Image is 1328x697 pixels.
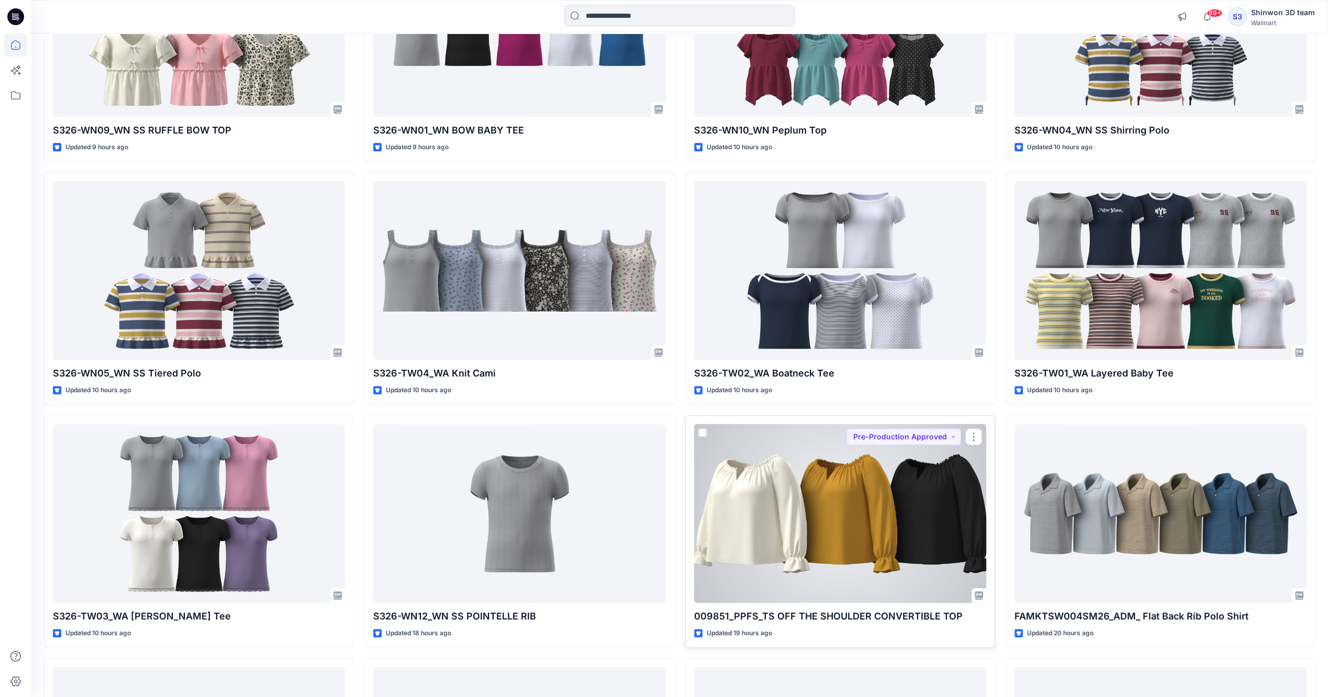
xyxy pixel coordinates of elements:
a: 009851_PPFS_TS OFF THE SHOULDER CONVERTIBLE TOP [694,424,986,603]
p: Updated 10 hours ago [65,628,131,639]
p: Updated 9 hours ago [386,142,449,153]
p: S326-TW01_WA Layered Baby Tee [1014,366,1307,381]
p: Updated 10 hours ago [1027,385,1092,396]
p: S326-WN04_WN SS Shirring Polo [1014,123,1307,138]
div: Shinwon 3D team [1251,6,1315,19]
span: 99+ [1207,9,1222,17]
a: S326-TW03_WA SS Henley Tee [53,424,345,603]
a: S326-TW04_WA Knit Cami [373,181,665,360]
div: S3 [1228,7,1247,26]
p: S326-WN12_WN SS POINTELLE RIB [373,609,665,624]
p: Updated 18 hours ago [386,628,451,639]
p: S326-TW02_WA Boatneck Tee [694,366,986,381]
p: FAMKTSW004SM26_ADM_ Flat Back Rib Polo Shirt [1014,609,1307,624]
p: Updated 10 hours ago [1027,142,1092,153]
a: S326-WN05_WN SS Tiered Polo [53,181,345,360]
p: Updated 10 hours ago [386,385,451,396]
p: S326-WN01_WN BOW BABY TEE [373,123,665,138]
p: Updated 9 hours ago [65,142,128,153]
a: S326-WN12_WN SS POINTELLE RIB [373,424,665,603]
a: S326-TW02_WA Boatneck Tee [694,181,986,360]
p: S326-WN09_WN SS RUFFLE BOW TOP [53,123,345,138]
p: Updated 10 hours ago [707,142,772,153]
a: FAMKTSW004SM26_ADM_ Flat Back Rib Polo Shirt [1014,424,1307,603]
div: Walmart [1251,19,1315,27]
p: 009851_PPFS_TS OFF THE SHOULDER CONVERTIBLE TOP [694,609,986,624]
p: S326-TW03_WA [PERSON_NAME] Tee [53,609,345,624]
p: Updated 10 hours ago [707,385,772,396]
p: Updated 10 hours ago [65,385,131,396]
a: S326-TW01_WA Layered Baby Tee [1014,181,1307,360]
p: Updated 19 hours ago [707,628,772,639]
p: S326-TW04_WA Knit Cami [373,366,665,381]
p: S326-WN05_WN SS Tiered Polo [53,366,345,381]
p: S326-WN10_WN Peplum Top [694,123,986,138]
p: Updated 20 hours ago [1027,628,1093,639]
